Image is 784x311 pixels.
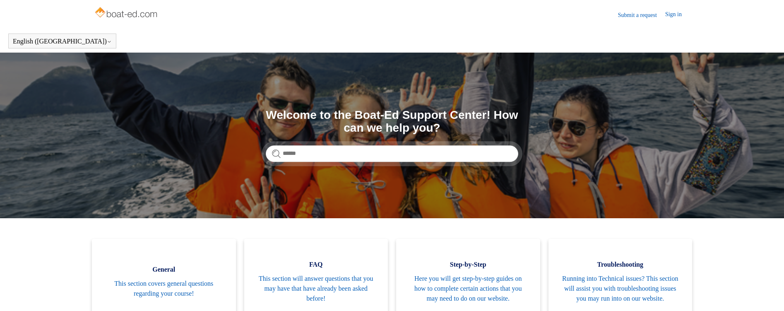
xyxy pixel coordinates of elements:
span: Here you will get step-by-step guides on how to complete certain actions that you may need to do ... [409,274,528,304]
span: Running into Technical issues? This section will assist you with troubleshooting issues you may r... [561,274,680,304]
span: FAQ [257,260,376,270]
a: Submit a request [618,11,665,19]
a: Sign in [665,10,690,20]
input: Search [266,145,518,162]
span: Troubleshooting [561,260,680,270]
span: This section covers general questions regarding your course! [104,279,224,299]
h1: Welcome to the Boat-Ed Support Center! How can we help you? [266,109,518,135]
button: English ([GEOGRAPHIC_DATA]) [13,38,112,45]
span: Step-by-Step [409,260,528,270]
img: Boat-Ed Help Center home page [94,5,160,22]
span: General [104,265,224,275]
span: This section will answer questions that you may have that have already been asked before! [257,274,376,304]
div: Live chat [756,283,778,305]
